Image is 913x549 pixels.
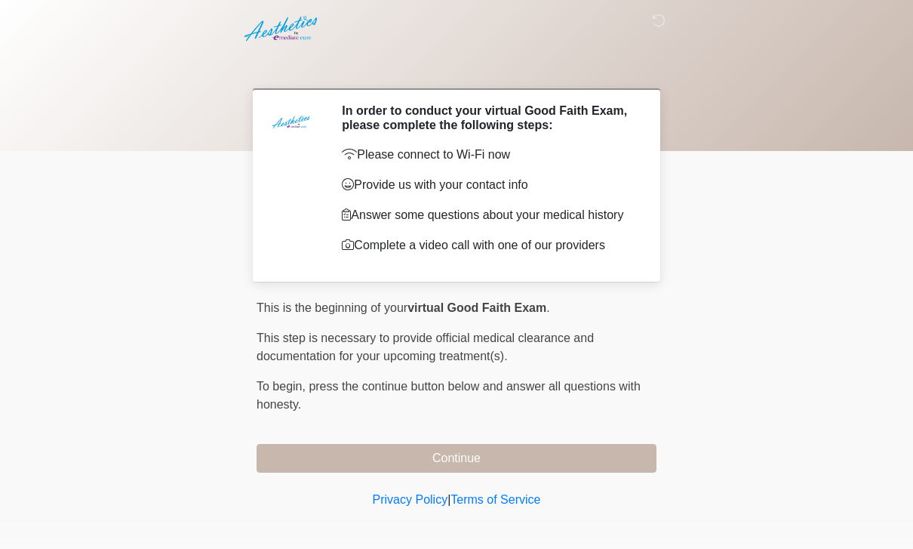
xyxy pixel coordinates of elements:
span: . [546,301,549,314]
a: | [447,493,450,506]
span: To begin, [257,380,309,393]
p: Complete a video call with one of our providers [342,236,634,254]
span: This is the beginning of your [257,301,407,314]
button: Continue [257,444,656,473]
strong: virtual Good Faith Exam [407,301,546,314]
img: Aesthetics by Emediate Cure Logo [241,11,324,46]
h1: ‎ ‎ ‎ [245,54,668,82]
span: This step is necessary to provide official medical clearance and documentation for your upcoming ... [257,332,594,362]
h2: In order to conduct your virtual Good Faith Exam, please complete the following steps: [342,103,634,132]
p: Answer some questions about your medical history [342,206,634,224]
img: Agent Avatar [268,103,313,149]
span: press the continue button below and answer all questions with honesty. [257,380,641,411]
p: Provide us with your contact info [342,176,634,194]
a: Terms of Service [450,493,540,506]
p: Please connect to Wi-Fi now [342,146,634,164]
a: Privacy Policy [373,493,448,506]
